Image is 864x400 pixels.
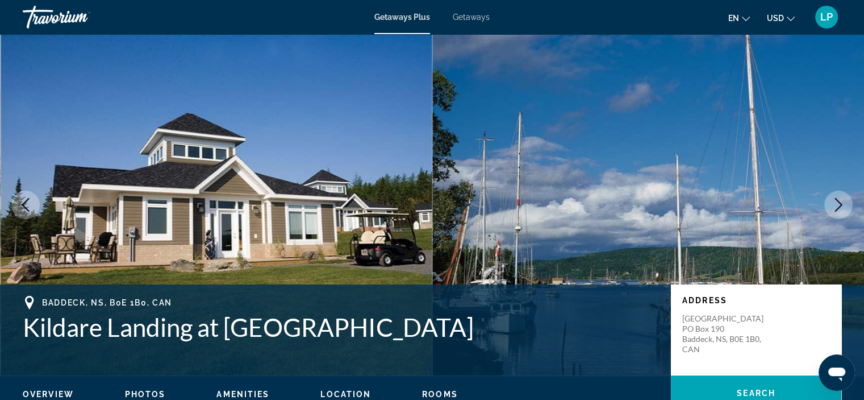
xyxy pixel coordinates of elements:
span: Rooms [422,390,458,399]
p: Address [682,296,830,305]
span: Search [737,389,775,398]
button: Overview [23,389,74,399]
iframe: Button to launch messaging window [819,354,855,391]
button: Previous image [11,191,40,219]
button: Location [320,389,371,399]
a: Travorium [23,2,136,32]
p: [GEOGRAPHIC_DATA] PO Box 190 Baddeck, NS, B0E 1B0, CAN [682,314,773,354]
button: Photos [125,389,166,399]
button: Next image [824,191,853,219]
button: Change currency [767,10,795,26]
button: Rooms [422,389,458,399]
span: LP [820,11,833,23]
span: Overview [23,390,74,399]
span: Amenities [216,390,269,399]
button: Amenities [216,389,269,399]
h1: Kildare Landing at [GEOGRAPHIC_DATA] [23,312,660,342]
a: Getaways Plus [374,13,430,22]
span: en [728,14,739,23]
a: Getaways [453,13,490,22]
span: Location [320,390,371,399]
span: Photos [125,390,166,399]
span: USD [767,14,784,23]
span: Baddeck, NS, B0E 1B0, CAN [42,298,172,307]
button: User Menu [812,5,841,29]
button: Change language [728,10,750,26]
